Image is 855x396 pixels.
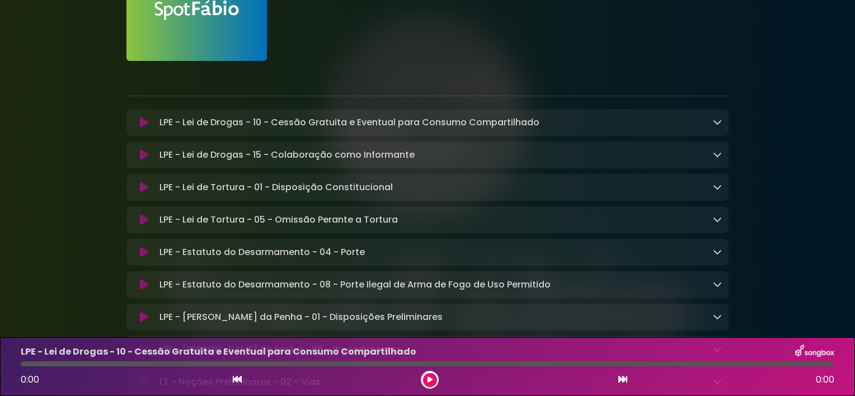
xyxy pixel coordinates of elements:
p: LPE - Estatuto do Desarmamento - 04 - Porte [159,246,365,259]
p: LPE - Lei de Tortura - 01 - Disposição Constitucional [159,181,393,194]
p: LPE - Lei de Drogas - 10 - Cessão Gratuita e Eventual para Consumo Compartilhado [159,116,539,129]
p: LPE - Lei de Drogas - 10 - Cessão Gratuita e Eventual para Consumo Compartilhado [21,345,416,359]
img: songbox-logo-white.png [795,345,834,359]
span: 0:00 [21,373,39,386]
p: LPE - Lei de Tortura - 05 - Omissão Perante a Tortura [159,213,398,227]
span: 0:00 [816,373,834,386]
p: LPE - Lei de Drogas - 15 - Colaboração como Informante [159,148,415,162]
p: LPE - Estatuto do Desarmamento - 08 - Porte Ilegal de Arma de Fogo de Uso Permitido [159,278,551,291]
p: LPE - [PERSON_NAME] da Penha - 01 - Disposições Preliminares [159,310,443,324]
